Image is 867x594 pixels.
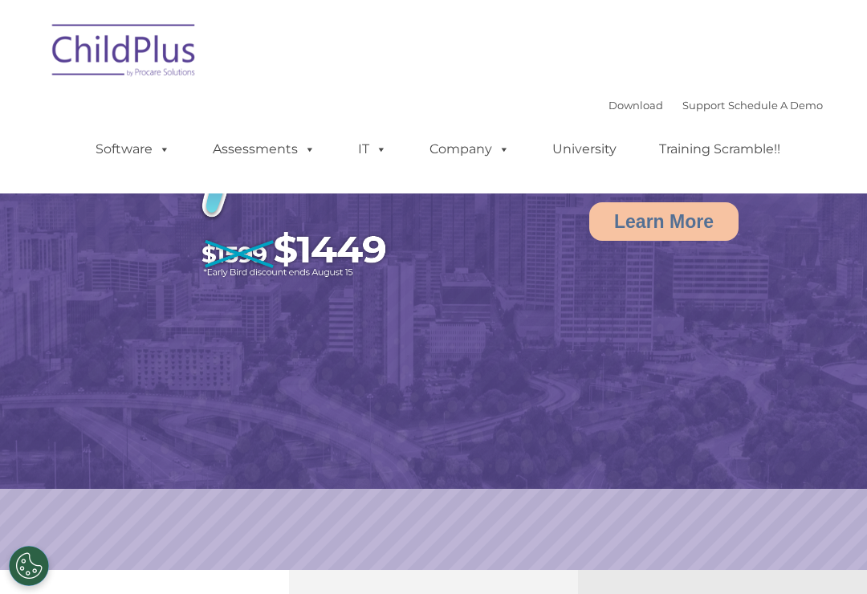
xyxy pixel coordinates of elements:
[643,133,796,165] a: Training Scramble!!
[342,133,403,165] a: IT
[413,133,526,165] a: Company
[609,99,823,112] font: |
[9,546,49,586] button: Cookies Settings
[536,133,633,165] a: University
[44,13,205,93] img: ChildPlus by Procare Solutions
[589,202,739,241] a: Learn More
[79,133,186,165] a: Software
[609,99,663,112] a: Download
[197,133,332,165] a: Assessments
[682,99,725,112] a: Support
[728,99,823,112] a: Schedule A Demo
